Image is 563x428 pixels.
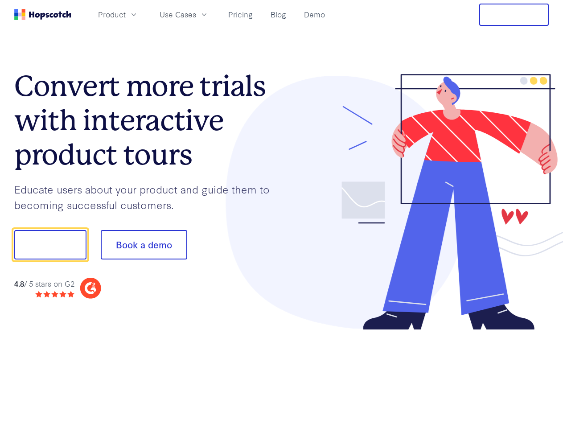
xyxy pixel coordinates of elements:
h1: Convert more trials with interactive product tours [14,69,282,172]
button: Use Cases [154,7,214,22]
button: Show me! [14,230,86,259]
button: Book a demo [101,230,187,259]
a: Blog [267,7,290,22]
a: Demo [300,7,329,22]
a: Pricing [225,7,256,22]
div: / 5 stars on G2 [14,278,74,289]
strong: 4.8 [14,278,24,288]
button: Product [93,7,144,22]
a: Home [14,9,71,20]
span: Product [98,9,126,20]
button: Free Trial [479,4,549,26]
p: Educate users about your product and guide them to becoming successful customers. [14,181,282,212]
span: Use Cases [160,9,196,20]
